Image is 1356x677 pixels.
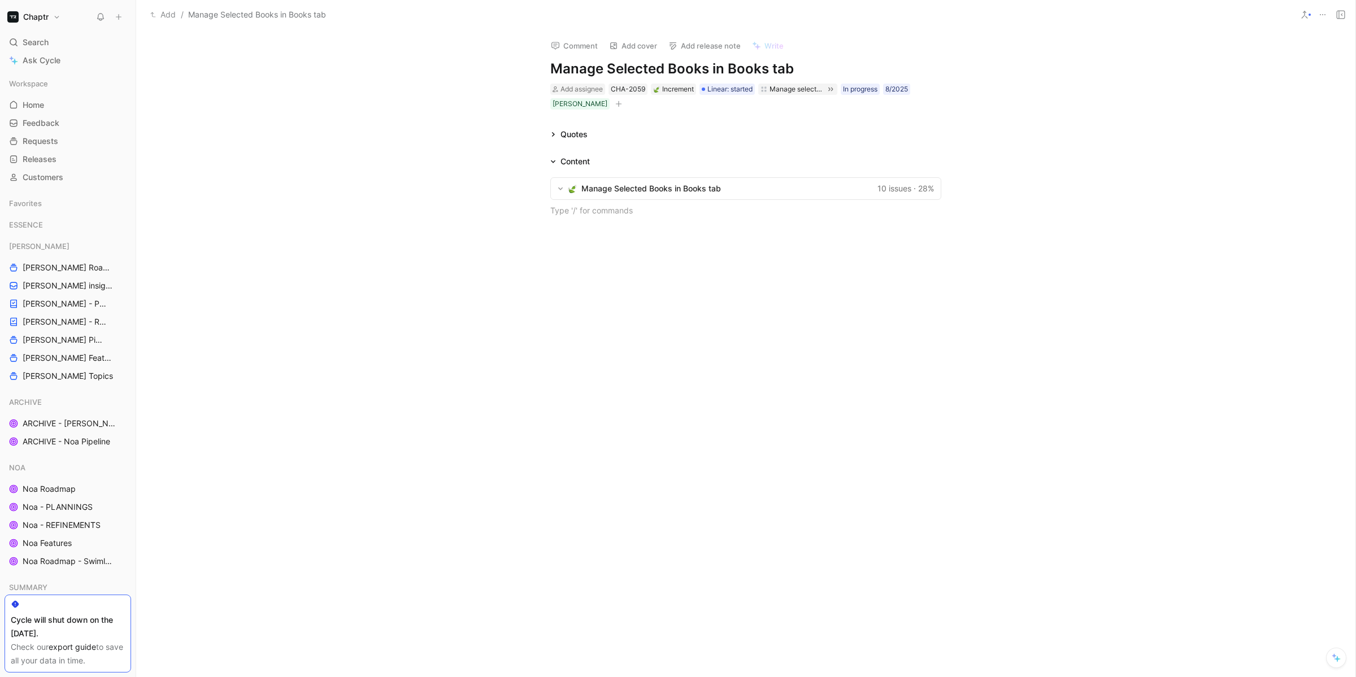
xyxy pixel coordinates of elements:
a: Requests [5,133,131,150]
div: Content [546,155,594,168]
img: 🍃 [568,184,577,193]
span: Noa Features [23,538,72,549]
div: CHA-2059 [611,84,645,95]
h1: Manage Selected Books in Books tab [550,60,941,78]
span: [PERSON_NAME] Pipeline [23,334,105,346]
span: Manage Selected Books in Books tab [188,8,326,21]
div: Favorites [5,195,131,212]
span: Search [23,36,49,49]
a: Ask Cycle [5,52,131,69]
a: [PERSON_NAME] - PLANNINGS [5,295,131,312]
a: Noa - REFINEMENTS [5,517,131,534]
span: Add assignee [560,85,603,93]
span: [PERSON_NAME] - PLANNINGS [23,298,108,309]
span: Workspace [9,78,48,89]
a: Noa Roadmap [5,481,131,497]
span: Customers [23,172,63,183]
span: Ask Cycle [23,54,60,67]
a: Noa Features [5,535,131,552]
a: Noa - PLANNINGS [5,499,131,516]
a: ARCHIVE - [PERSON_NAME] Pipeline [5,415,131,432]
span: [PERSON_NAME] insights [23,280,115,291]
span: [PERSON_NAME] Topics [23,370,113,382]
a: [PERSON_NAME] Roadmap - open items [5,259,131,276]
div: Search [5,34,131,51]
span: ARCHIVE - Noa Pipeline [23,436,110,447]
a: Feedback [5,115,131,132]
a: [PERSON_NAME] Topics [5,368,131,385]
div: 10 issues · 28% [877,182,934,195]
div: Linear: started [699,84,755,95]
div: ARCHIVE [5,394,131,410]
button: Comment [546,38,603,54]
img: Chaptr [7,11,19,23]
span: [PERSON_NAME] [9,241,69,252]
span: Linear: started [707,84,753,95]
div: [PERSON_NAME][PERSON_NAME] Roadmap - open items[PERSON_NAME] insights[PERSON_NAME] - PLANNINGS[PE... [5,238,131,385]
span: Write [764,41,784,51]
span: Requests [23,136,58,147]
div: Workspace [5,75,131,92]
div: NOA [5,459,131,476]
a: export guide [49,642,96,652]
span: ARCHIVE - [PERSON_NAME] Pipeline [23,418,119,429]
a: Noa Roadmap - Swimlanes [5,553,131,570]
a: Home [5,97,131,113]
div: [PERSON_NAME] [5,238,131,255]
div: NOANoa RoadmapNoa - PLANNINGSNoa - REFINEMENTSNoa FeaturesNoa Roadmap - Swimlanes [5,459,131,570]
h1: Chaptr [23,12,49,22]
button: Add release note [663,38,746,54]
a: Customers [5,169,131,186]
span: Feedback [23,117,59,129]
span: / [181,8,184,21]
span: Favorites [9,198,42,209]
span: Noa - PLANNINGS [23,501,93,513]
button: ChaptrChaptr [5,9,63,25]
div: 8/2025 [885,84,908,95]
a: [PERSON_NAME] Features [5,350,131,366]
button: Add cover [604,38,662,54]
span: Releases [23,154,56,165]
span: ARCHIVE [9,396,42,408]
div: 🍃Increment [651,84,696,95]
a: ARCHIVE - Noa Pipeline [5,433,131,450]
span: [PERSON_NAME] - REFINEMENTS [23,316,110,327]
span: Noa Roadmap - Swimlanes [23,556,116,567]
span: [PERSON_NAME] Features [23,352,116,364]
a: [PERSON_NAME] insights [5,277,131,294]
div: ARCHIVEARCHIVE - [PERSON_NAME] PipelineARCHIVE - Noa Pipeline [5,394,131,450]
div: ESSENCE [5,216,131,237]
img: 🍃 [653,86,660,93]
a: Releases [5,151,131,168]
span: [PERSON_NAME] Roadmap - open items [23,262,112,273]
span: Home [23,99,44,111]
div: SUMMARY [5,579,131,599]
div: Increment [653,84,694,95]
button: Add [147,8,179,21]
div: Content [560,155,590,168]
button: Write [747,38,789,54]
div: Cycle will shut down on the [DATE]. [11,613,125,640]
div: SUMMARY [5,579,131,596]
span: Manage Selected Books in Books tab [581,182,873,195]
div: [PERSON_NAME] [553,98,607,110]
div: Manage selected books in books tab [770,84,823,95]
span: SUMMARY [9,582,47,593]
span: NOA [9,462,25,473]
span: ESSENCE [9,219,43,230]
span: Noa Roadmap [23,483,76,495]
a: [PERSON_NAME] - REFINEMENTS [5,313,131,330]
div: Quotes [560,128,588,141]
a: [PERSON_NAME] Pipeline [5,331,131,348]
span: Noa - REFINEMENTS [23,519,101,531]
div: Quotes [546,128,592,141]
div: In progress [843,84,877,95]
div: ESSENCE [5,216,131,233]
div: Check our to save all your data in time. [11,640,125,667]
